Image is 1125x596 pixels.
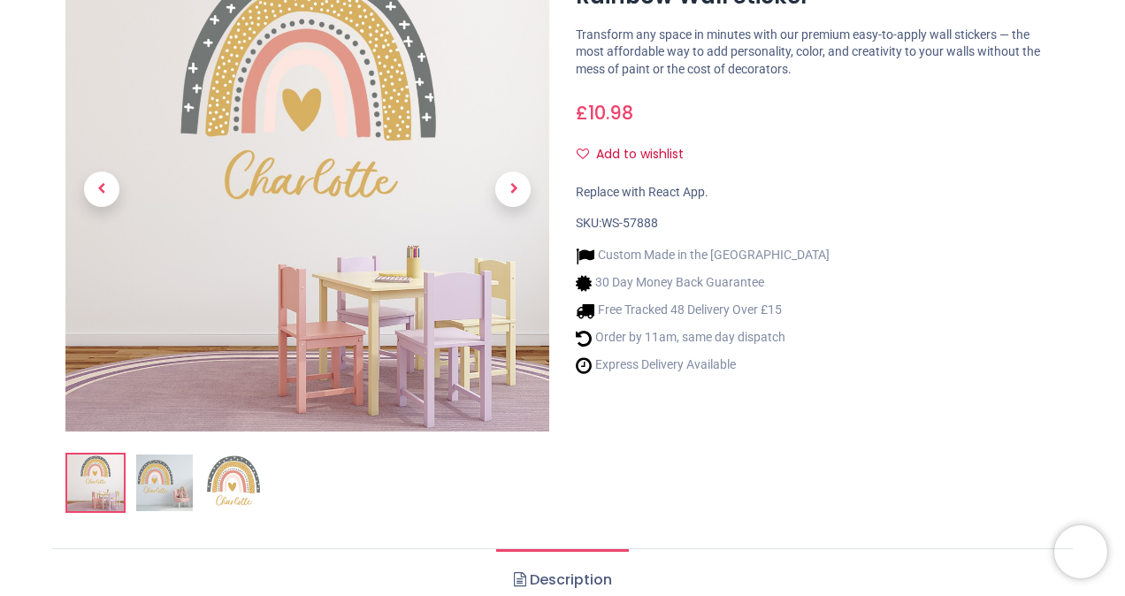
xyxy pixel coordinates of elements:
[67,455,124,511] img: Grey, Gold & Pink Dotty Rainbow Wall Sticker
[576,302,830,320] li: Free Tracked 48 Delivery Over £15
[576,329,830,348] li: Order by 11am, same day dispatch
[576,215,1060,233] div: SKU:
[477,20,549,359] a: Next
[576,100,633,126] span: £
[65,20,138,359] a: Previous
[205,455,262,511] img: WS-57888-03
[576,184,1060,202] div: Replace with React App.
[495,172,531,207] span: Next
[576,356,830,375] li: Express Delivery Available
[576,27,1060,79] p: Transform any space in minutes with our premium easy-to-apply wall stickers — the most affordable...
[1054,525,1107,578] iframe: Brevo live chat
[577,148,589,160] i: Add to wishlist
[136,455,193,511] img: WS-57888-02
[576,140,699,170] button: Add to wishlistAdd to wishlist
[84,172,119,207] span: Previous
[588,100,633,126] span: 10.98
[576,274,830,293] li: 30 Day Money Back Guarantee
[576,247,830,265] li: Custom Made in the [GEOGRAPHIC_DATA]
[601,216,658,230] span: WS-57888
